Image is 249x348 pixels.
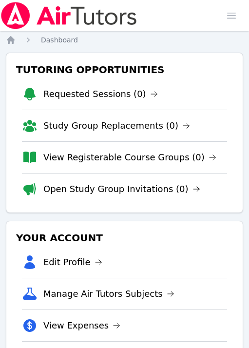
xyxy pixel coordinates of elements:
h3: Your Account [14,229,235,247]
a: Study Group Replacements (0) [43,119,190,133]
a: View Registerable Course Groups (0) [43,151,216,164]
a: View Expenses [43,319,120,332]
a: Requested Sessions (0) [43,87,158,101]
a: Dashboard [41,35,78,45]
h3: Tutoring Opportunities [14,61,235,78]
a: Manage Air Tutors Subjects [43,287,174,301]
a: Open Study Group Invitations (0) [43,182,200,196]
nav: Breadcrumb [6,35,243,45]
span: Dashboard [41,36,78,44]
a: Edit Profile [43,255,102,269]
